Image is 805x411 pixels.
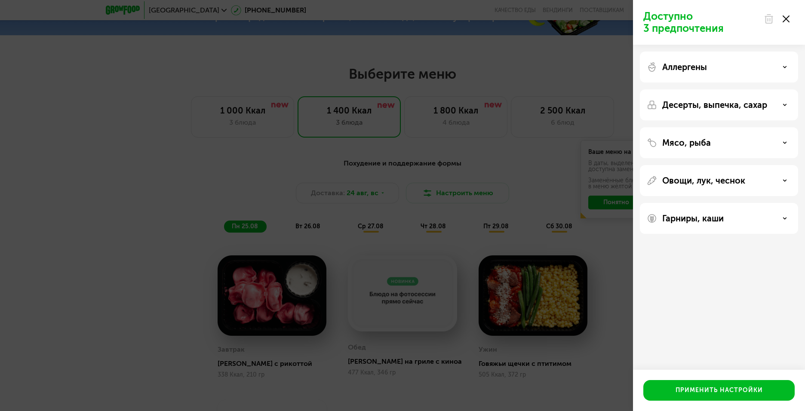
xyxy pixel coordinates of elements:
p: Мясо, рыба [662,138,711,148]
p: Гарниры, каши [662,213,724,224]
p: Овощи, лук, чеснок [662,175,745,186]
p: Десерты, выпечка, сахар [662,100,767,110]
button: Применить настройки [643,380,795,401]
p: Аллергены [662,62,707,72]
div: Применить настройки [676,386,763,395]
p: Доступно 3 предпочтения [643,10,759,34]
